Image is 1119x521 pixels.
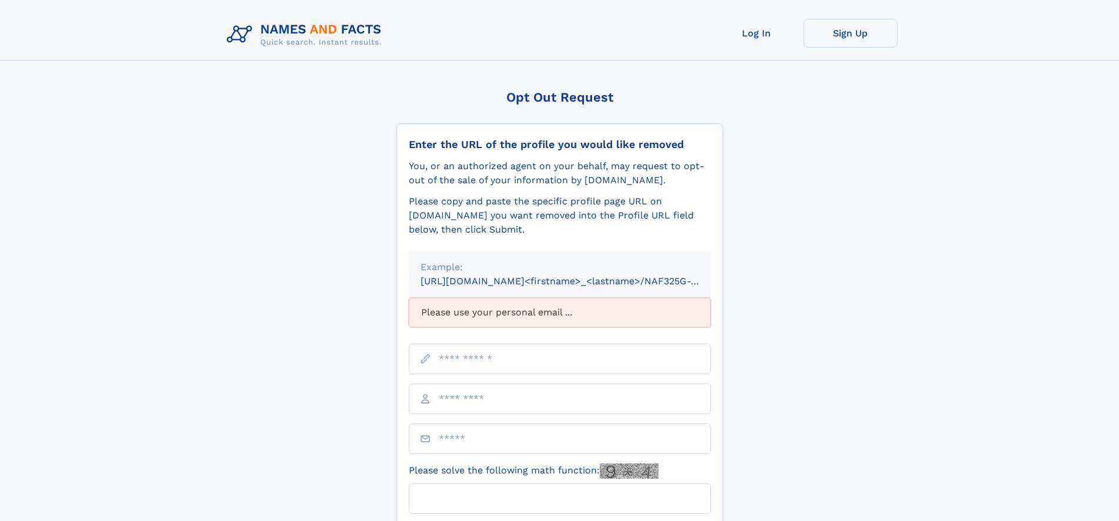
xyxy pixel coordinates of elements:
label: Please solve the following math function: [409,463,658,479]
img: Logo Names and Facts [222,19,391,51]
div: Example: [421,260,699,274]
div: Enter the URL of the profile you would like removed [409,138,711,151]
a: Log In [710,19,804,48]
div: Opt Out Request [396,90,723,105]
div: Please use your personal email ... [409,298,711,327]
a: Sign Up [804,19,898,48]
div: Please copy and paste the specific profile page URL on [DOMAIN_NAME] you want removed into the Pr... [409,194,711,237]
small: [URL][DOMAIN_NAME]<firstname>_<lastname>/NAF325G-xxxxxxxx [421,275,733,287]
div: You, or an authorized agent on your behalf, may request to opt-out of the sale of your informatio... [409,159,711,187]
